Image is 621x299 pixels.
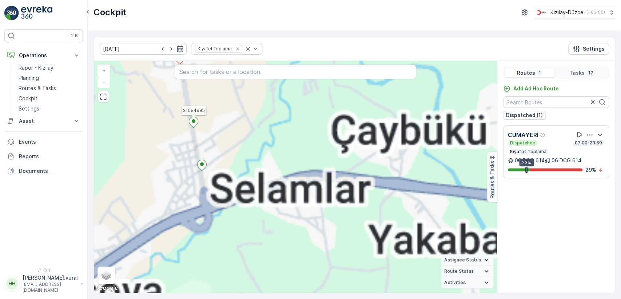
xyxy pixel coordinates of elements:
a: Add Ad Hoc Route [503,85,559,92]
a: Events [4,135,83,149]
p: Dispatched (1) [506,112,543,119]
p: 29 % [585,166,596,174]
p: Kızılay-Düzce [550,9,584,16]
a: Settings [16,104,83,114]
button: Kızılay-Düzce(+03:00) [535,6,615,19]
a: Open this area in Google Maps (opens a new window) [96,283,120,293]
a: Cockpit [16,93,83,104]
input: Search Routes [503,96,609,108]
button: Operations [4,48,83,63]
p: 07:00-23:59 [574,140,603,146]
p: ( +03:00 ) [586,9,605,15]
p: Events [19,138,80,145]
a: Planning [16,73,83,83]
a: Routes & Tasks [16,83,83,93]
span: Route Status [444,268,474,274]
input: Search for tasks or a location [175,65,417,79]
img: logo_light-DOdMpM7g.png [21,6,52,20]
p: [PERSON_NAME].vural [23,274,78,281]
div: Remove Kıyafet Toplama [234,46,242,52]
p: 06 DCG 614 [552,157,581,164]
div: HH [6,278,18,290]
button: Asset [4,114,83,128]
div: Help Tooltip Icon [540,132,546,138]
img: download_svj7U3e.png [535,8,548,16]
button: Settings [568,43,609,55]
a: Layers [98,267,114,283]
p: CUMAYERİ [508,131,538,139]
p: Reports [19,153,80,160]
p: Asset [19,117,68,125]
summary: Activities [441,277,493,288]
p: 06 DCG 614 [515,157,545,164]
p: ⌘B [71,33,78,39]
img: Google [96,283,120,293]
p: Dispatched [509,140,536,146]
button: HH[PERSON_NAME].vural[EMAIL_ADDRESS][DOMAIN_NAME] [4,274,83,293]
img: logo [4,6,19,20]
p: 17 [588,70,594,76]
a: Reports [4,149,83,164]
span: Activities [444,280,466,286]
span: + [102,67,106,74]
p: 1 [538,70,541,76]
a: Rapor - Kızılay [16,63,83,73]
p: Settings [583,45,605,53]
p: Cockpit [93,7,127,18]
p: [EMAIL_ADDRESS][DOMAIN_NAME] [23,281,78,293]
p: Add Ad Hoc Route [513,85,559,92]
p: Routes [517,69,535,77]
summary: Assignee Status [441,255,493,266]
p: Cockpit [19,95,37,102]
div: Kıyafet Toplama [195,45,233,52]
a: Zoom Out [98,76,109,87]
input: dd/mm/yyyy [100,43,187,55]
p: Documents [19,167,80,175]
button: Dispatched (1) [503,111,546,120]
summary: Route Status [441,266,493,277]
p: Planning [19,74,39,82]
p: Operations [19,52,68,59]
span: − [102,78,106,85]
a: Documents [4,164,83,178]
span: Assignee Status [444,257,481,263]
span: v 1.48.1 [4,268,83,273]
div: 23% [519,159,534,167]
p: Settings [19,105,39,112]
p: Routes & Tasks [489,161,496,199]
p: Routes & Tasks [19,85,56,92]
p: Tasks [569,69,585,77]
p: Kıyafet Toplama [509,149,547,155]
a: Zoom In [98,65,109,76]
p: Rapor - Kızılay [19,64,53,71]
